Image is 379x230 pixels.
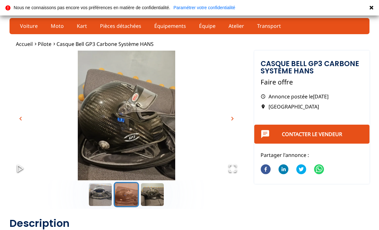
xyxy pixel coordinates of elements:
[253,21,285,31] a: Transport
[261,160,271,179] button: facebook
[228,114,237,123] button: chevron_right
[96,21,145,31] a: Pièces détachées
[261,78,363,87] p: Faire offre
[195,21,220,31] a: Équipe
[114,182,139,207] button: Go to Slide 2
[10,51,243,180] img: image
[73,21,91,31] a: Kart
[10,158,31,180] button: Play or Pause Slideshow
[10,217,243,230] h2: Description
[38,40,51,47] a: Pilote
[14,5,170,10] p: Nous ne connaissons pas encore vos préférences en matière de confidentialité.
[150,21,190,31] a: Équipements
[254,125,369,144] button: Contacter le vendeur
[222,158,243,180] button: Open Fullscreen
[278,160,289,179] button: linkedin
[229,115,236,122] span: chevron_right
[16,114,25,123] button: chevron_left
[282,131,342,138] a: Contacter le vendeur
[261,103,363,110] p: [GEOGRAPHIC_DATA]
[10,182,243,207] div: Thumbnail Navigation
[88,182,113,207] button: Go to Slide 1
[10,51,243,180] div: Go to Slide 2
[17,115,24,122] span: chevron_left
[47,21,68,31] a: Moto
[140,182,165,207] button: Go to Slide 3
[173,5,235,10] a: Paramétrer votre confidentialité
[16,21,42,31] a: Voiture
[16,40,33,47] a: Accueil
[224,21,248,31] a: Atelier
[261,93,363,100] p: Annonce postée le [DATE]
[261,60,363,74] h1: Casque Bell GP3 carbone système HANS
[57,40,154,47] a: Casque Bell GP3 carbone système HANS
[261,152,363,159] p: Partager l'annonce :
[314,160,324,179] button: whatsapp
[296,160,306,179] button: twitter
